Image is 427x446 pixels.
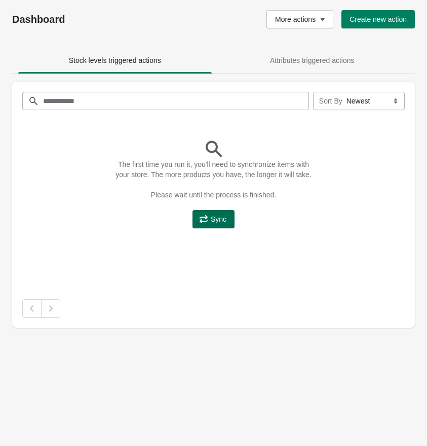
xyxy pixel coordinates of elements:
[112,190,315,200] p: Please wait until the process is finished.
[275,15,316,23] span: More actions
[69,56,161,64] span: Stock levels triggered actions
[350,15,407,23] span: Create new action
[341,10,415,28] button: Create new action
[266,10,333,28] button: More actions
[12,13,162,25] h1: Dashboard
[192,210,235,228] button: Sync
[22,299,405,318] nav: Pagination
[211,215,226,223] span: Sync
[112,159,315,180] p: The first time you run it, you'll need to synchronize items with your store. The more products yo...
[270,56,355,64] span: Attributes triggered actions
